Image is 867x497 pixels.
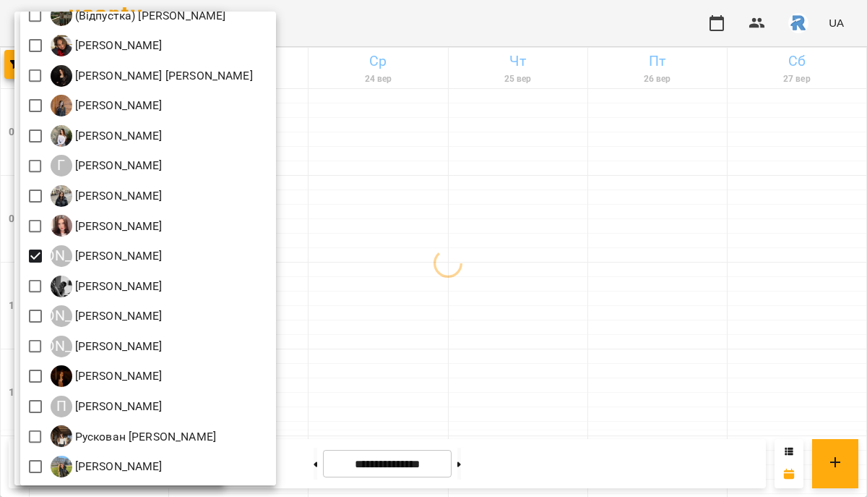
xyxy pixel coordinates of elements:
img: Д [51,185,72,207]
img: Р [51,425,72,447]
img: О [51,365,72,387]
p: [PERSON_NAME] [72,278,163,295]
div: [PERSON_NAME] [51,245,72,267]
img: Ш [51,456,72,477]
div: Горохова Ольга Ігорівна [51,125,163,147]
a: ( (Відпустка) [PERSON_NAME] [51,4,226,26]
p: [PERSON_NAME] [72,218,163,235]
a: [PERSON_NAME] [PERSON_NAME] [51,305,163,327]
a: Г [PERSON_NAME] [51,125,163,147]
a: Б [PERSON_NAME] [PERSON_NAME] [51,65,253,87]
p: [PERSON_NAME] [72,97,163,114]
p: [PERSON_NAME] [72,307,163,325]
div: Грицак Антон Романович [51,155,163,177]
p: [PERSON_NAME] [72,157,163,174]
a: К [PERSON_NAME] [51,215,163,237]
div: Бондар Влада Сергіївна [51,35,163,56]
a: [PERSON_NAME] [PERSON_NAME] [51,336,163,357]
p: [PERSON_NAME] [72,368,163,385]
p: Рускован [PERSON_NAME] [72,428,216,446]
a: Г [PERSON_NAME] [51,95,163,116]
img: Г [51,125,72,147]
div: Павлів Наталія Ігорівна [51,396,163,417]
div: Гаджієва Мельтем [51,95,163,116]
div: Калашник Анастасія Володимирівна [51,215,163,237]
img: ( [51,4,72,26]
a: Р Рускован [PERSON_NAME] [51,425,216,447]
p: [PERSON_NAME] [72,127,163,145]
a: Д [PERSON_NAME] [51,185,163,207]
div: Білохвостова Анна Олександрівна [51,65,253,87]
div: [PERSON_NAME] [51,336,72,357]
div: Шамайло Наталія Миколаївна [51,456,163,477]
a: Ш [PERSON_NAME] [51,456,163,477]
img: Б [51,35,72,56]
div: [PERSON_NAME] [51,305,72,327]
p: [PERSON_NAME] [72,37,163,54]
a: К [PERSON_NAME] [51,276,163,297]
a: Г [PERSON_NAME] [51,155,163,177]
p: [PERSON_NAME] [72,187,163,205]
p: [PERSON_NAME] [72,398,163,415]
p: [PERSON_NAME] [PERSON_NAME] [72,67,253,85]
p: [PERSON_NAME] [72,338,163,355]
a: П [PERSON_NAME] [51,396,163,417]
img: Г [51,95,72,116]
a: [PERSON_NAME] [PERSON_NAME] [51,245,163,267]
p: [PERSON_NAME] [72,247,163,265]
p: (Відпустка) [PERSON_NAME] [72,7,226,25]
div: Денисенко Анна Павлівна [51,185,163,207]
img: К [51,215,72,237]
p: [PERSON_NAME] [72,458,163,475]
div: Оліярчук Поліна Сергіївна [51,365,163,387]
img: Б [51,65,72,87]
div: П [51,396,72,417]
div: Г [51,155,72,177]
img: К [51,276,72,297]
a: Б [PERSON_NAME] [51,35,163,56]
a: О [PERSON_NAME] [51,365,163,387]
